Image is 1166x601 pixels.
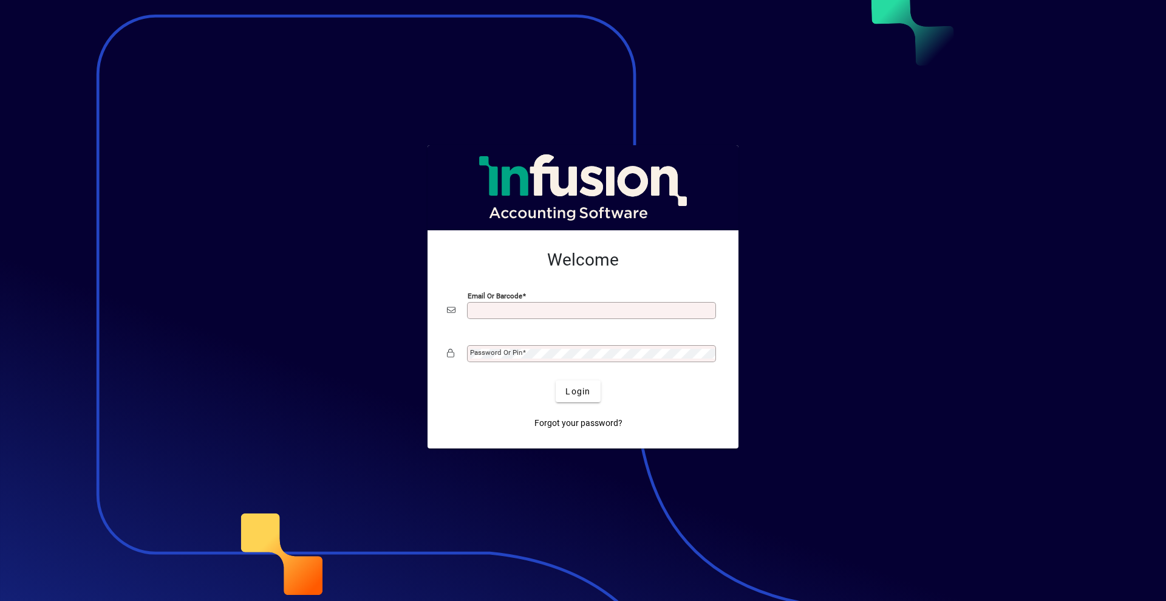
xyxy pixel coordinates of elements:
[447,250,719,270] h2: Welcome
[556,380,600,402] button: Login
[468,292,522,300] mat-label: Email or Barcode
[530,412,627,434] a: Forgot your password?
[470,348,522,357] mat-label: Password or Pin
[534,417,622,430] span: Forgot your password?
[565,385,590,398] span: Login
